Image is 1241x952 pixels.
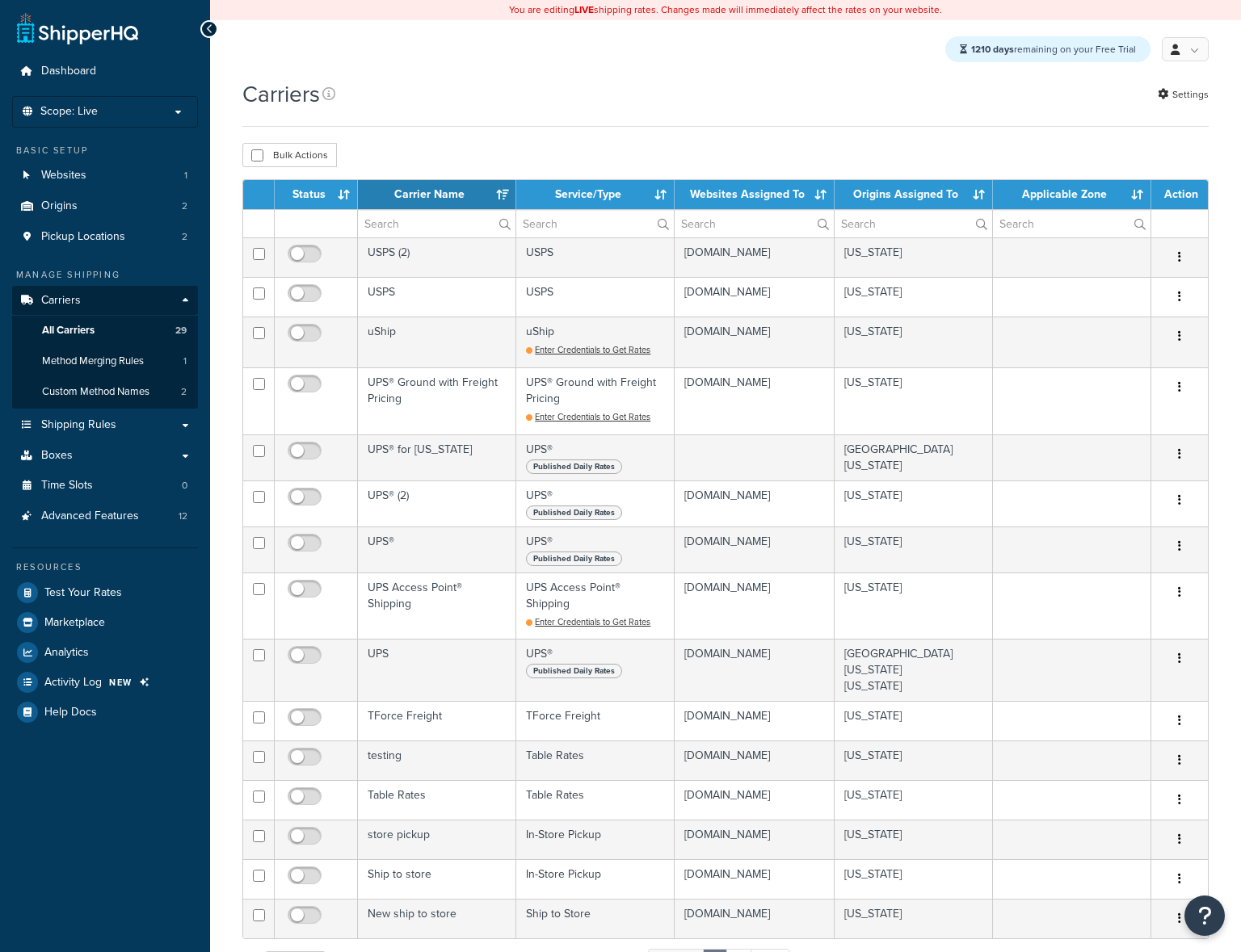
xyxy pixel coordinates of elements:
[516,180,675,209] th: Service/Type: activate to sort column ascending
[516,317,675,367] td: uShip
[526,551,622,566] span: Published Daily Rates
[835,237,993,277] td: [US_STATE]
[358,740,516,780] td: testing
[12,268,198,282] div: Manage Shipping
[675,639,834,701] td: [DOMAIN_NAME]
[835,639,993,701] td: [GEOGRAPHIC_DATA] [US_STATE] [US_STATE]
[41,418,116,432] span: Shipping Rules
[526,343,650,356] a: Enter Credentials to Get Rates
[358,277,516,317] td: USPS
[675,859,834,899] td: [DOMAIN_NAME]
[1184,895,1225,936] button: Open Resource Center
[12,608,198,637] li: Marketplace
[835,367,993,434] td: [US_STATE]
[675,740,834,780] td: [DOMAIN_NAME]
[835,180,993,209] th: Origins Assigned To: activate to sort column ascending
[275,180,358,209] th: Status: activate to sort column ascending
[835,859,993,899] td: [US_STATE]
[675,237,834,277] td: [DOMAIN_NAME]
[358,639,516,701] td: UPS
[1151,180,1208,209] th: Action
[44,586,122,600] span: Test Your Rates
[358,701,516,740] td: TForce Freight
[675,899,834,938] td: [DOMAIN_NAME]
[42,385,149,399] span: Custom Method Names
[40,105,98,119] span: Scope: Live
[41,65,96,78] span: Dashboard
[516,526,675,572] td: UPS®
[835,899,993,938] td: [US_STATE]
[835,317,993,367] td: [US_STATE]
[526,615,650,628] a: Enter Credentials to Get Rates
[44,616,105,630] span: Marketplace
[41,230,125,244] span: Pickup Locations
[17,12,138,44] a: ShipperHQ Home
[526,505,622,520] span: Published Daily Rates
[835,434,993,480] td: [GEOGRAPHIC_DATA] [US_STATE]
[835,740,993,780] td: [US_STATE]
[12,57,198,86] a: Dashboard
[526,664,622,678] span: Published Daily Rates
[12,471,198,501] a: Time Slots 0
[358,780,516,820] td: Table Rates
[12,441,198,471] a: Boxes
[358,480,516,526] td: UPS® (2)
[358,526,516,572] td: UPS®
[12,410,198,440] a: Shipping Rules
[12,144,198,157] div: Basic Setup
[516,701,675,740] td: TForce Freight
[535,410,650,423] span: Enter Credentials to Get Rates
[675,780,834,820] td: [DOMAIN_NAME]
[945,36,1151,62] div: remaining on your Free Trial
[516,237,675,277] td: USPS
[358,899,516,938] td: New ship to store
[12,377,198,407] li: Custom Method Names
[516,434,675,480] td: UPS®
[675,277,834,317] td: [DOMAIN_NAME]
[675,317,834,367] td: [DOMAIN_NAME]
[516,820,675,859] td: In-Store Pickup
[675,701,834,740] td: [DOMAIN_NAME]
[993,210,1151,237] input: Search
[835,572,993,640] td: [US_STATE]
[12,222,198,252] a: Pickup Locations 2
[835,780,993,820] td: [US_STATE]
[516,367,675,434] td: UPS® Ground with Freight Pricing
[516,740,675,780] td: Table Rates
[516,210,674,237] input: Search
[675,367,834,434] td: [DOMAIN_NAME]
[12,560,198,574] div: Resources
[675,526,834,572] td: [DOMAIN_NAME]
[12,191,198,221] li: Origins
[835,526,993,572] td: [US_STATE]
[358,859,516,899] td: Ship to store
[182,479,187,493] span: 0
[182,230,187,244] span: 2
[12,316,198,346] a: All Carriers 29
[526,410,650,423] a: Enter Credentials to Get Rates
[12,638,198,667] a: Analytics
[516,639,675,701] td: UPS®
[516,780,675,820] td: Table Rates
[12,698,198,727] li: Help Docs
[12,501,198,531] li: Advanced Features
[516,899,675,938] td: Ship to Store
[358,434,516,480] td: UPS® for [US_STATE]
[835,480,993,526] td: [US_STATE]
[12,286,198,409] li: Carriers
[109,676,133,689] span: NEW
[42,354,144,368] span: Method Merging Rules
[675,820,834,859] td: [DOMAIN_NAME]
[516,277,675,317] td: USPS
[12,316,198,346] li: All Carriers
[358,237,516,277] td: USPS (2)
[535,615,650,628] span: Enter Credentials to Get Rates
[835,210,992,237] input: Search
[535,343,650,356] span: Enter Credentials to Get Rates
[358,367,516,434] td: UPS® Ground with Freight Pricing
[358,210,515,237] input: Search
[183,354,187,368] span: 1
